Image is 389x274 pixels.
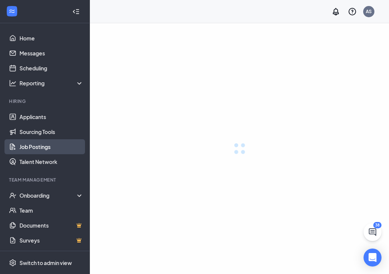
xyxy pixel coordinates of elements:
[8,7,16,15] svg: WorkstreamLogo
[19,139,83,154] a: Job Postings
[19,233,83,248] a: SurveysCrown
[19,61,83,76] a: Scheduling
[72,8,80,15] svg: Collapse
[19,109,83,124] a: Applicants
[364,249,382,267] div: Open Intercom Messenger
[348,7,357,16] svg: QuestionInfo
[19,218,83,233] a: DocumentsCrown
[19,259,72,267] div: Switch to admin view
[19,203,83,218] a: Team
[331,7,340,16] svg: Notifications
[19,79,84,87] div: Reporting
[368,228,377,237] svg: ChatActive
[366,8,372,15] div: AS
[9,177,82,183] div: Team Management
[9,259,16,267] svg: Settings
[19,46,83,61] a: Messages
[19,31,83,46] a: Home
[373,222,382,228] div: 38
[19,154,83,169] a: Talent Network
[364,223,382,241] button: ChatActive
[19,192,84,199] div: Onboarding
[9,192,16,199] svg: UserCheck
[9,98,82,104] div: Hiring
[19,124,83,139] a: Sourcing Tools
[9,79,16,87] svg: Analysis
